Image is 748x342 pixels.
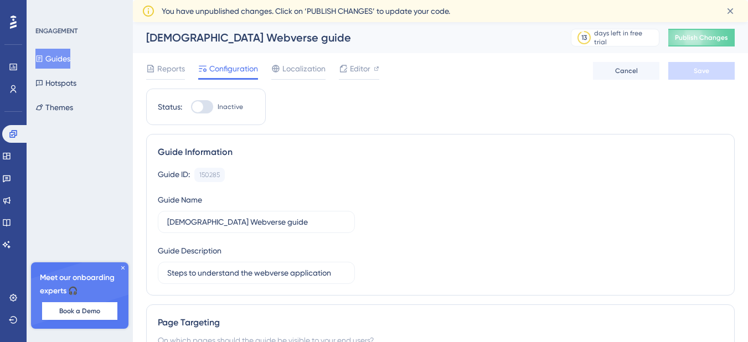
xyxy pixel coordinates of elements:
[35,73,76,93] button: Hotspots
[157,62,185,75] span: Reports
[615,66,638,75] span: Cancel
[593,62,659,80] button: Cancel
[158,100,182,113] div: Status:
[158,146,723,159] div: Guide Information
[35,49,70,69] button: Guides
[158,316,723,329] div: Page Targeting
[594,29,656,46] div: days left in free trial
[209,62,258,75] span: Configuration
[40,271,120,298] span: Meet our onboarding experts 🎧
[675,33,728,42] span: Publish Changes
[146,30,543,45] div: [DEMOGRAPHIC_DATA] Webverse guide
[158,168,190,182] div: Guide ID:
[35,97,73,117] button: Themes
[694,66,709,75] span: Save
[42,302,117,320] button: Book a Demo
[199,170,220,179] div: 150285
[668,29,735,46] button: Publish Changes
[158,244,221,257] div: Guide Description
[158,193,202,206] div: Guide Name
[167,216,345,228] input: Type your Guide’s Name here
[162,4,450,18] span: You have unpublished changes. Click on ‘PUBLISH CHANGES’ to update your code.
[350,62,370,75] span: Editor
[282,62,326,75] span: Localization
[167,267,345,279] input: Type your Guide’s Description here
[35,27,78,35] div: ENGAGEMENT
[581,33,587,42] div: 13
[59,307,100,315] span: Book a Demo
[218,102,243,111] span: Inactive
[668,62,735,80] button: Save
